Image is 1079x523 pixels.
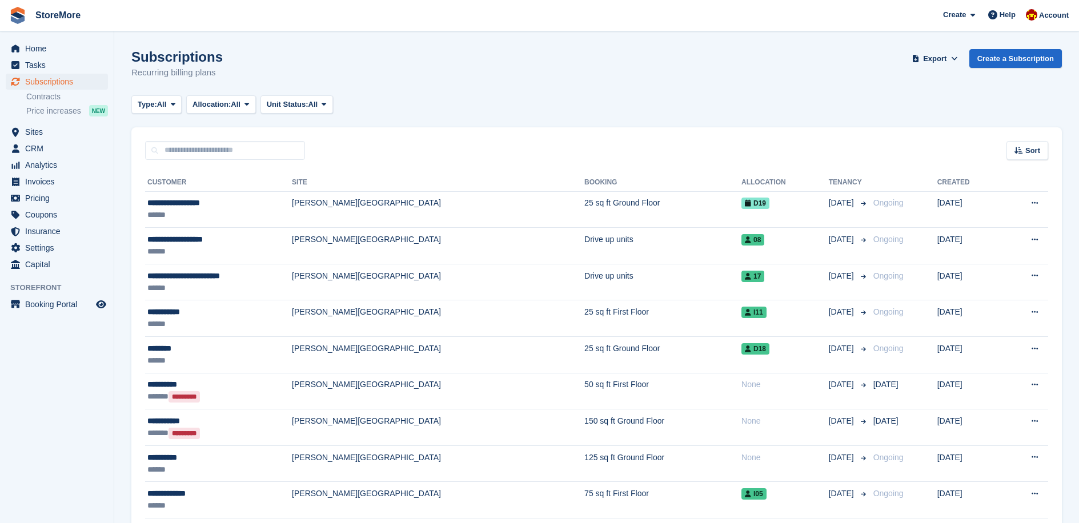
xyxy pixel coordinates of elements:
span: [DATE] [829,306,856,318]
td: [PERSON_NAME][GEOGRAPHIC_DATA] [292,445,584,482]
span: CRM [25,140,94,156]
td: [DATE] [937,409,1001,446]
span: Ongoing [873,235,904,244]
span: I05 [741,488,767,500]
span: Sort [1025,145,1040,156]
span: All [308,99,318,110]
a: menu [6,174,108,190]
td: [PERSON_NAME][GEOGRAPHIC_DATA] [292,228,584,264]
td: Drive up units [584,228,741,264]
button: Export [910,49,960,68]
th: Site [292,174,584,192]
span: [DATE] [829,343,856,355]
a: Preview store [94,297,108,311]
span: I11 [741,307,767,318]
td: [DATE] [937,445,1001,482]
span: Ongoing [873,489,904,498]
button: Unit Status: All [260,95,333,114]
span: Ongoing [873,307,904,316]
button: Allocation: All [186,95,256,114]
a: menu [6,41,108,57]
span: Help [1000,9,1016,21]
span: [DATE] [829,415,856,427]
td: 150 sq ft Ground Floor [584,409,741,446]
span: Price increases [26,106,81,116]
a: menu [6,74,108,90]
a: menu [6,207,108,223]
span: Insurance [25,223,94,239]
td: [PERSON_NAME][GEOGRAPHIC_DATA] [292,300,584,337]
a: menu [6,223,108,239]
a: StoreMore [31,6,85,25]
img: stora-icon-8386f47178a22dfd0bd8f6a31ec36ba5ce8667c1dd55bd0f319d3a0aa187defe.svg [9,7,26,24]
button: Type: All [131,95,182,114]
th: Created [937,174,1001,192]
a: menu [6,296,108,312]
span: Unit Status: [267,99,308,110]
td: [PERSON_NAME][GEOGRAPHIC_DATA] [292,191,584,228]
td: 50 sq ft First Floor [584,373,741,409]
span: Capital [25,256,94,272]
span: [DATE] [829,379,856,391]
span: Analytics [25,157,94,173]
span: [DATE] [829,270,856,282]
td: [DATE] [937,373,1001,409]
th: Customer [145,174,292,192]
td: [DATE] [937,191,1001,228]
span: Ongoing [873,271,904,280]
div: None [741,452,829,464]
a: menu [6,256,108,272]
a: menu [6,157,108,173]
td: 125 sq ft Ground Floor [584,445,741,482]
span: Subscriptions [25,74,94,90]
span: Account [1039,10,1069,21]
span: Booking Portal [25,296,94,312]
span: Invoices [25,174,94,190]
span: Ongoing [873,344,904,353]
td: 25 sq ft Ground Floor [584,337,741,373]
td: [PERSON_NAME][GEOGRAPHIC_DATA] [292,373,584,409]
span: Storefront [10,282,114,293]
img: Store More Team [1026,9,1037,21]
span: 08 [741,234,764,246]
td: [DATE] [937,482,1001,518]
span: All [157,99,167,110]
h1: Subscriptions [131,49,223,65]
td: Drive up units [584,264,741,300]
th: Allocation [741,174,829,192]
span: Tasks [25,57,94,73]
span: Coupons [25,207,94,223]
span: D18 [741,343,769,355]
a: menu [6,124,108,140]
span: 17 [741,271,764,282]
a: menu [6,190,108,206]
span: D19 [741,198,769,209]
span: [DATE] [873,416,899,425]
a: menu [6,240,108,256]
span: Ongoing [873,198,904,207]
span: [DATE] [829,197,856,209]
span: Settings [25,240,94,256]
td: [DATE] [937,337,1001,373]
td: [PERSON_NAME][GEOGRAPHIC_DATA] [292,264,584,300]
td: [PERSON_NAME][GEOGRAPHIC_DATA] [292,337,584,373]
a: Price increases NEW [26,104,108,117]
td: [DATE] [937,264,1001,300]
span: Create [943,9,966,21]
td: [PERSON_NAME][GEOGRAPHIC_DATA] [292,482,584,518]
span: Sites [25,124,94,140]
a: Contracts [26,91,108,102]
span: [DATE] [829,488,856,500]
a: menu [6,140,108,156]
span: [DATE] [829,234,856,246]
div: None [741,379,829,391]
span: [DATE] [829,452,856,464]
span: Allocation: [192,99,231,110]
span: Export [923,53,946,65]
span: Type: [138,99,157,110]
th: Booking [584,174,741,192]
td: [DATE] [937,228,1001,264]
span: [DATE] [873,380,899,389]
span: Ongoing [873,453,904,462]
a: menu [6,57,108,73]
